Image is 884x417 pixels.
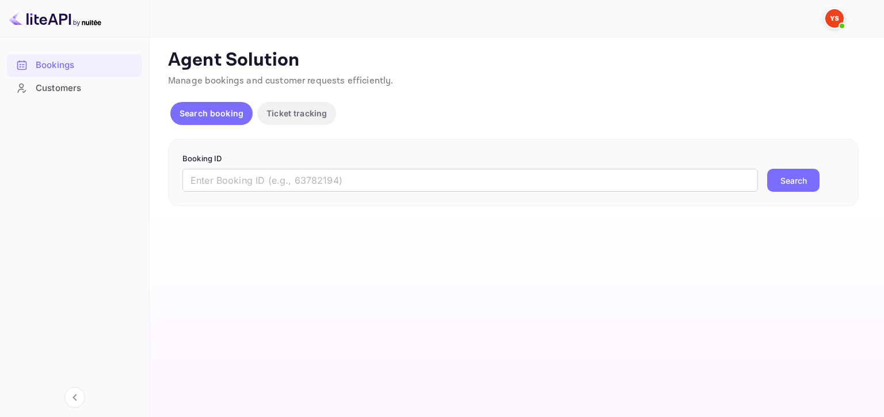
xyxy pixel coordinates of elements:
div: Bookings [7,54,142,77]
button: Collapse navigation [64,387,85,408]
a: Bookings [7,54,142,75]
div: Customers [36,82,136,95]
span: Manage bookings and customer requests efficiently. [168,75,394,87]
p: Booking ID [182,153,844,165]
div: Customers [7,77,142,100]
p: Search booking [180,107,243,119]
div: Bookings [36,59,136,72]
a: Customers [7,77,142,98]
button: Search [767,169,820,192]
img: LiteAPI logo [9,9,101,28]
input: Enter Booking ID (e.g., 63782194) [182,169,758,192]
p: Ticket tracking [266,107,327,119]
img: Yandex Support [825,9,844,28]
p: Agent Solution [168,49,863,72]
